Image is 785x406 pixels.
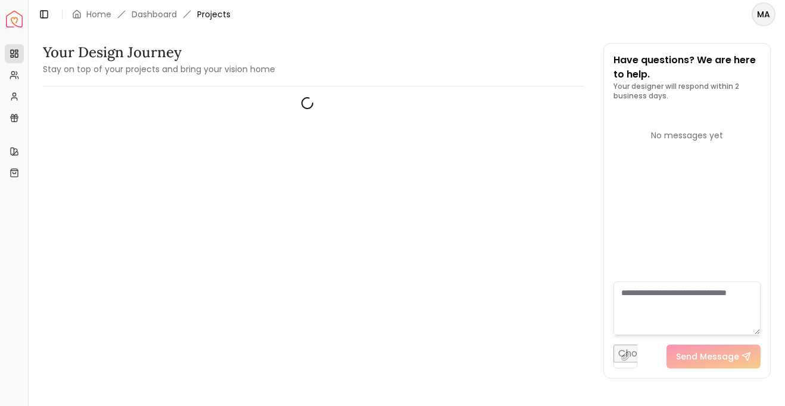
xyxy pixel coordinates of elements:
p: Your designer will respond within 2 business days. [613,82,761,101]
nav: breadcrumb [72,8,230,20]
small: Stay on top of your projects and bring your vision home [43,63,275,75]
p: Have questions? We are here to help. [613,53,761,82]
button: MA [752,2,775,26]
a: Home [86,8,111,20]
a: Dashboard [132,8,177,20]
span: Projects [197,8,230,20]
a: Spacejoy [6,11,23,27]
div: No messages yet [613,129,761,141]
img: Spacejoy Logo [6,11,23,27]
span: MA [753,4,774,25]
h3: Your Design Journey [43,43,275,62]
